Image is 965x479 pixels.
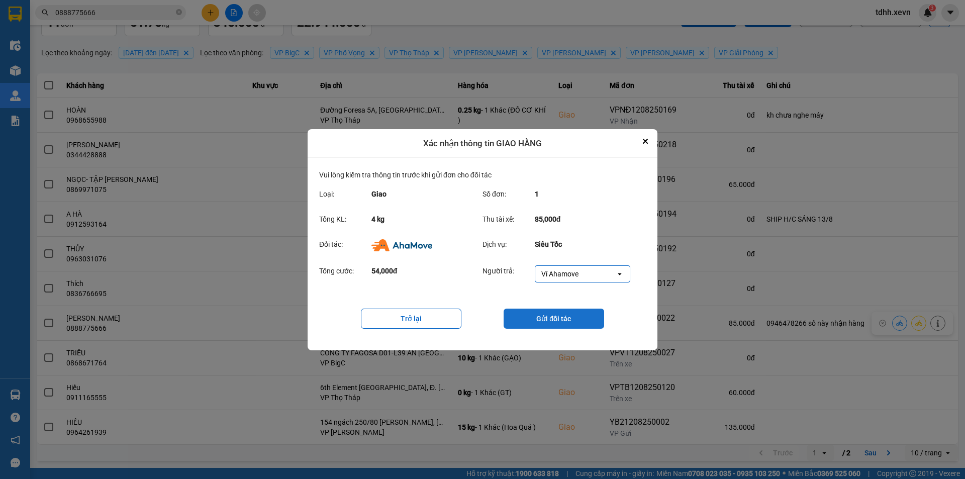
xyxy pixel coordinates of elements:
div: Siêu Tốc [535,239,636,251]
div: 4 kg [371,214,473,225]
div: Tổng KL: [319,214,371,225]
div: 85,000đ [535,214,636,225]
div: Vui lòng kiểm tra thông tin trước khi gửi đơn cho đối tác [319,169,646,184]
div: Ví Ahamove [541,269,578,279]
div: 1 [535,188,636,200]
button: Close [639,135,651,147]
div: Xác nhận thông tin GIAO HÀNG [308,129,657,158]
div: Tổng cước: [319,265,371,282]
img: Ahamove [371,239,432,251]
div: Số đơn: [482,188,535,200]
div: dialog [308,129,657,350]
div: 54,000đ [371,265,473,282]
div: Người trả: [482,265,535,282]
div: Đối tác: [319,239,371,251]
button: Trở lại [361,309,461,329]
div: Dịch vụ: [482,239,535,251]
div: Loại: [319,188,371,200]
div: Thu tài xế: [482,214,535,225]
div: Giao [371,188,473,200]
button: Gửi đối tác [504,309,604,329]
svg: open [616,270,624,278]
